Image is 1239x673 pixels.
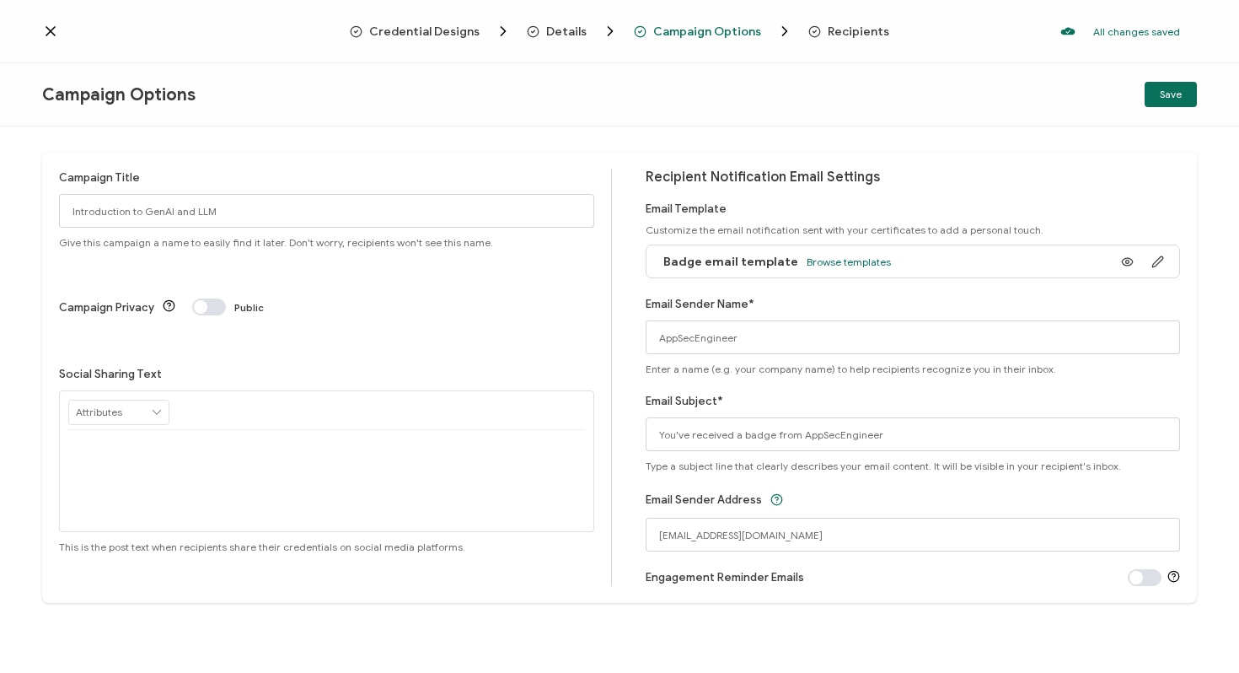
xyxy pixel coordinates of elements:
label: Social Sharing Text [59,368,162,380]
input: verified@appsecengineer.com [646,518,1181,552]
span: Campaign Options [42,84,196,105]
label: Email Sender Address [646,493,762,506]
input: Name [646,320,1181,354]
span: Customize the email notification sent with your certificates to add a personal touch. [646,223,1043,236]
span: Type a subject line that clearly describes your email content. It will be visible in your recipie... [646,460,1121,472]
span: Badge email template [663,255,798,269]
div: Breadcrumb [350,23,889,40]
input: Attributes [69,401,169,424]
label: Email Sender Name* [646,298,754,310]
span: Details [546,25,587,38]
span: Recipients [808,25,889,38]
span: Campaign Options [653,25,761,38]
span: This is the post text when recipients share their credentials on social media platforms. [59,541,465,553]
span: Enter a name (e.g. your company name) to help recipients recognize you in their inbox. [646,363,1056,375]
span: Details [527,23,619,40]
button: Save [1145,82,1197,107]
span: Credential Designs [369,25,480,38]
p: All changes saved [1093,25,1180,38]
span: Give this campaign a name to easily find it later. Don't worry, recipients won't see this name. [59,236,493,249]
span: Save [1160,89,1182,100]
span: Credential Designs [350,23,512,40]
span: Recipients [828,25,889,38]
label: Campaign Title [59,171,140,184]
label: Email Subject* [646,395,723,407]
label: Campaign Privacy [59,301,154,314]
label: Engagement Reminder Emails [646,571,804,584]
span: Public [234,301,264,314]
input: Campaign Options [59,194,594,228]
label: Email Template [646,202,727,215]
span: Browse templates [807,256,891,268]
input: Subject [646,417,1181,451]
span: Campaign Options [634,23,793,40]
iframe: Chat Widget [1155,592,1239,673]
span: Recipient Notification Email Settings [646,169,880,186]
